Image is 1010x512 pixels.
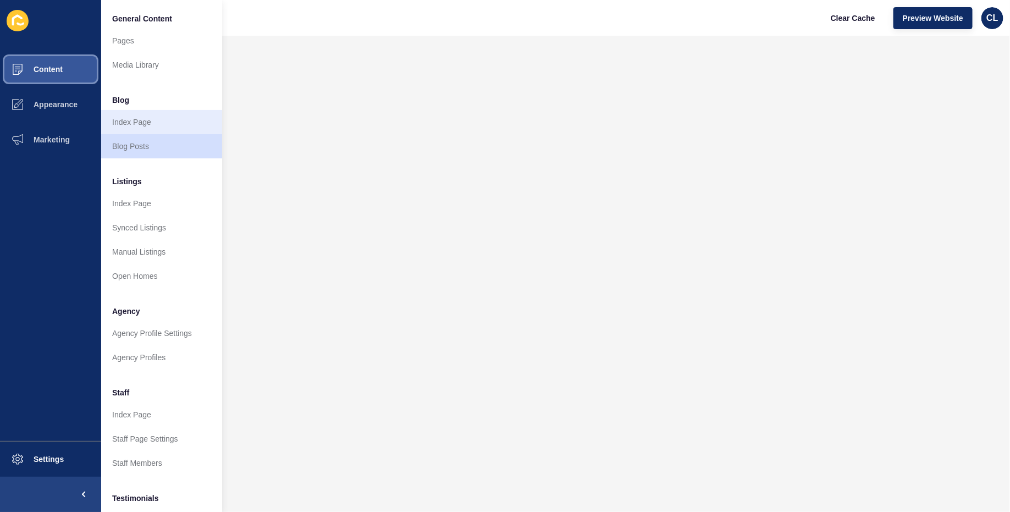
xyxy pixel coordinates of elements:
[986,13,998,24] span: CL
[112,306,140,317] span: Agency
[893,7,973,29] button: Preview Website
[101,29,222,53] a: Pages
[112,493,159,504] span: Testimonials
[101,240,222,264] a: Manual Listings
[112,13,172,24] span: General Content
[101,110,222,134] a: Index Page
[903,13,963,24] span: Preview Website
[101,191,222,216] a: Index Page
[101,403,222,427] a: Index Page
[101,53,222,77] a: Media Library
[112,176,142,187] span: Listings
[821,7,885,29] button: Clear Cache
[101,451,222,475] a: Staff Members
[831,13,875,24] span: Clear Cache
[101,427,222,451] a: Staff Page Settings
[101,345,222,370] a: Agency Profiles
[112,95,129,106] span: Blog
[101,134,222,158] a: Blog Posts
[112,387,129,398] span: Staff
[101,216,222,240] a: Synced Listings
[101,321,222,345] a: Agency Profile Settings
[101,264,222,288] a: Open Homes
